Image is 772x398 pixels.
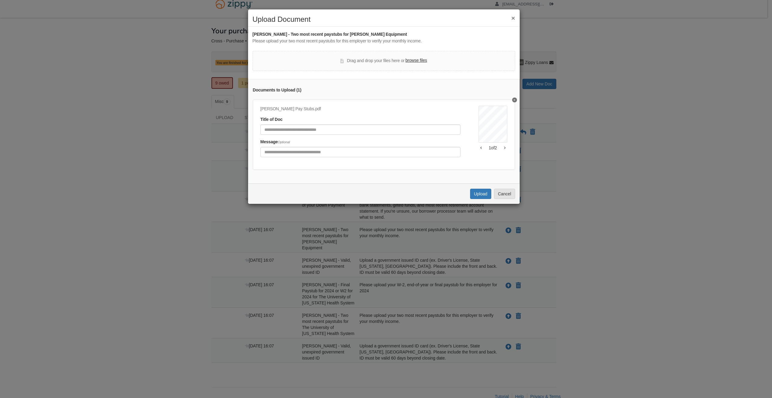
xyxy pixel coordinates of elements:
div: [PERSON_NAME] - Two most recent paystubs for [PERSON_NAME] Equipment [253,31,515,38]
div: Drag and drop your files here or [340,57,427,65]
button: Delete undefined [512,98,517,102]
h2: Upload Document [253,15,515,23]
button: × [511,15,515,21]
button: Upload [470,189,491,199]
input: Include any comments on this document [260,147,460,157]
div: Documents to Upload ( 1 ) [253,87,515,94]
button: Cancel [494,189,515,199]
label: browse files [405,57,427,64]
label: Message [260,139,290,145]
div: Please upload your two most recent paystubs for this employer to verify your monthly income. [253,38,515,45]
div: [PERSON_NAME] Pay Stubs.pdf [260,106,460,112]
div: 1 of 2 [479,145,507,151]
span: Optional [278,140,290,144]
label: Title of Doc [260,116,283,123]
input: Document Title [260,124,460,135]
